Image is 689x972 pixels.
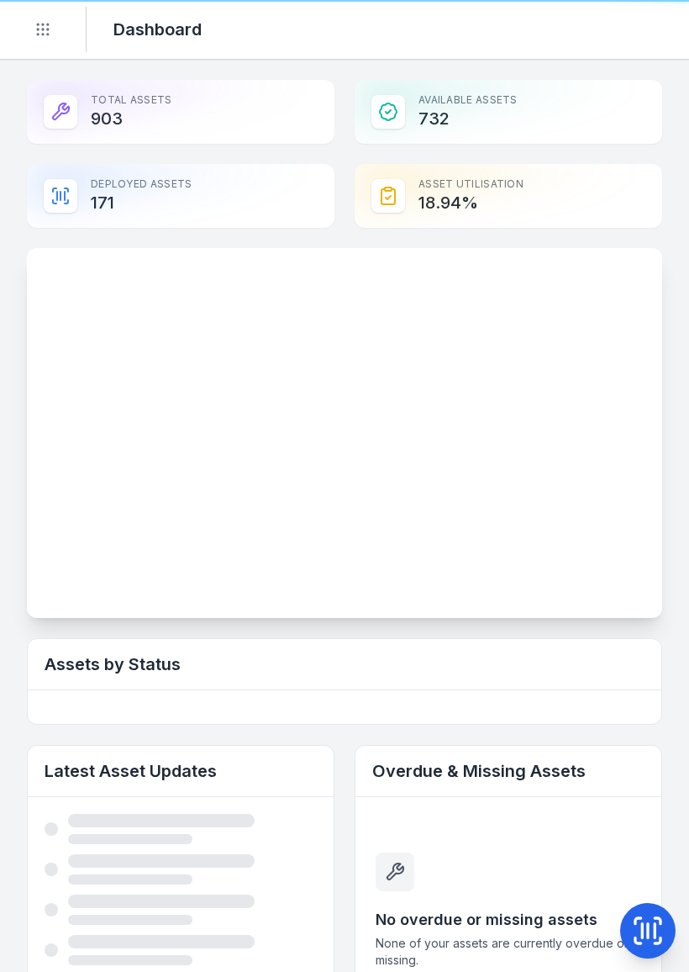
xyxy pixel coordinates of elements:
button: Toggle navigation [27,13,59,45]
h2: Latest Asset Updates [45,759,317,783]
span: None of your assets are currently overdue or missing. [376,935,641,969]
h2: Assets by Status [45,652,644,676]
h3: No overdue or missing assets [376,908,641,932]
h2: Overdue & Missing Assets [372,759,644,783]
h2: Dashboard [113,18,202,41]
